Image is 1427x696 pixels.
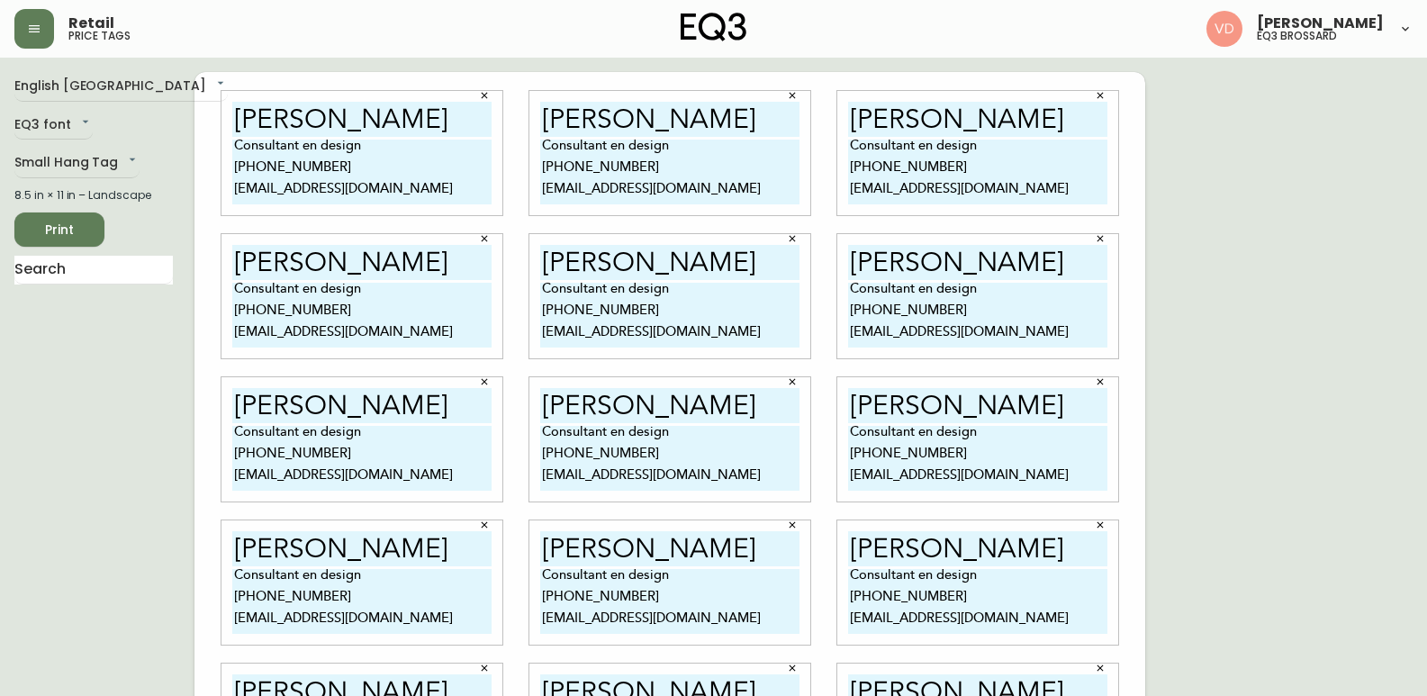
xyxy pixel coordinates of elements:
[681,13,747,41] img: logo
[14,111,93,140] div: EQ3 font
[232,283,492,348] textarea: Consultant en design [PHONE_NUMBER] [EMAIL_ADDRESS][DOMAIN_NAME]
[1257,31,1337,41] h5: eq3 brossard
[68,16,114,31] span: Retail
[1257,16,1384,31] span: [PERSON_NAME]
[848,283,1107,348] textarea: Consultant en design [PHONE_NUMBER] [EMAIL_ADDRESS][DOMAIN_NAME]
[540,569,799,634] textarea: Consultant en design [PHONE_NUMBER] [EMAIL_ADDRESS][DOMAIN_NAME]
[540,140,799,204] textarea: Consultant en design [PHONE_NUMBER] [EMAIL_ADDRESS][DOMAIN_NAME]
[1206,11,1242,47] img: 34cbe8de67806989076631741e6a7c6b
[848,569,1107,634] textarea: Consultant en design [PHONE_NUMBER] [EMAIL_ADDRESS][DOMAIN_NAME]
[14,212,104,247] button: Print
[68,31,131,41] h5: price tags
[14,72,228,102] div: English [GEOGRAPHIC_DATA]
[14,256,173,285] input: Search
[232,426,492,491] textarea: Consultant en design [PHONE_NUMBER] [EMAIL_ADDRESS][DOMAIN_NAME]
[232,140,492,204] textarea: Consultant en design [PHONE_NUMBER] [EMAIL_ADDRESS][DOMAIN_NAME]
[540,283,799,348] textarea: Consultant en design [PHONE_NUMBER] [EMAIL_ADDRESS][DOMAIN_NAME]
[232,569,492,634] textarea: Consultant en design [PHONE_NUMBER] [EMAIL_ADDRESS][DOMAIN_NAME]
[848,426,1107,491] textarea: Consultant en design [PHONE_NUMBER] [EMAIL_ADDRESS][DOMAIN_NAME]
[14,187,173,203] div: 8.5 in × 11 in – Landscape
[540,426,799,491] textarea: Consultant en design [PHONE_NUMBER] [EMAIL_ADDRESS][DOMAIN_NAME]
[14,149,140,178] div: Small Hang Tag
[29,219,90,241] span: Print
[848,140,1107,204] textarea: Consultant en design [PHONE_NUMBER] [EMAIL_ADDRESS][DOMAIN_NAME]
